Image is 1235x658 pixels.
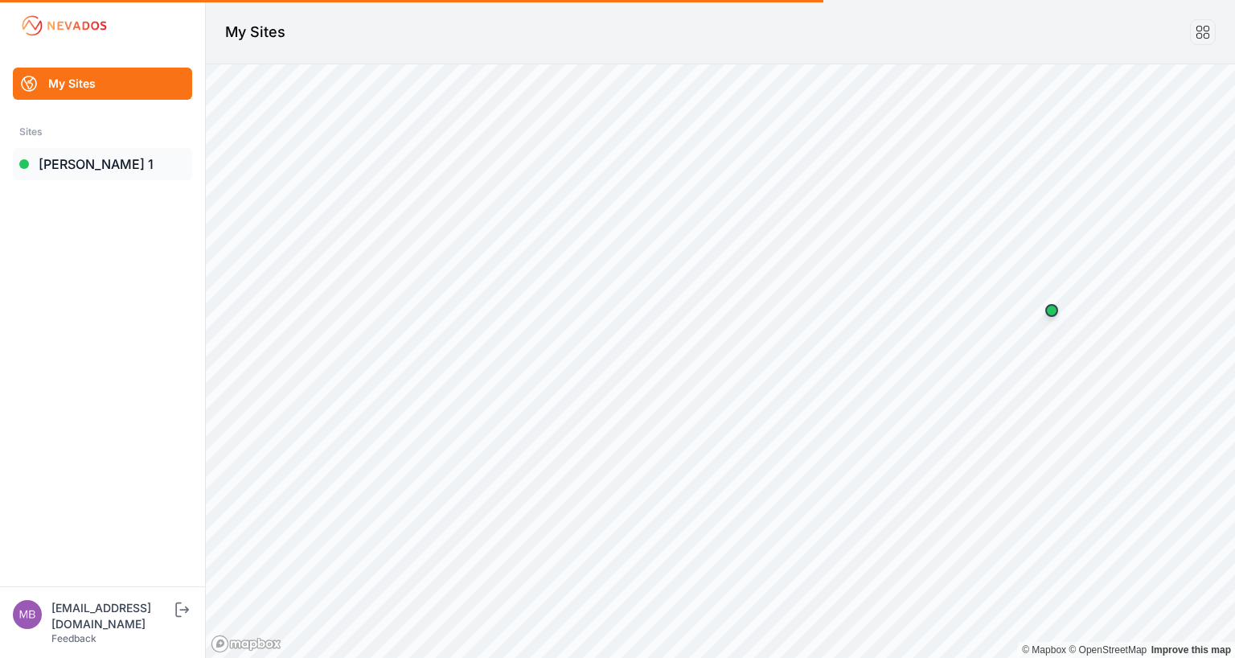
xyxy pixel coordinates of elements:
img: Nevados [19,13,109,39]
img: mbush@csenergy.com [13,600,42,629]
a: OpenStreetMap [1069,644,1147,656]
a: Map feedback [1151,644,1231,656]
a: Feedback [51,632,96,644]
div: Sites [19,122,186,142]
a: Mapbox logo [211,635,281,653]
a: My Sites [13,68,192,100]
div: [EMAIL_ADDRESS][DOMAIN_NAME] [51,600,172,632]
div: Map marker [1036,294,1068,327]
h1: My Sites [225,21,285,43]
a: Mapbox [1022,644,1066,656]
canvas: Map [206,64,1235,658]
a: [PERSON_NAME] 1 [13,148,192,180]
